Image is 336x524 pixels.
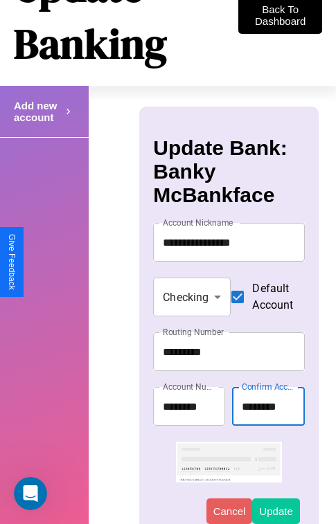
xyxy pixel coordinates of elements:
iframe: Intercom live chat [14,477,47,510]
label: Account Nickname [163,217,233,228]
button: Cancel [206,498,253,524]
div: Checking [153,278,231,316]
span: Default Account [252,280,293,314]
label: Confirm Account Number [242,381,297,392]
h4: Add new account [14,100,62,123]
label: Account Number [163,381,218,392]
button: Update [252,498,299,524]
div: Give Feedback [7,234,17,290]
label: Routing Number [163,326,224,338]
h3: Update Bank: Banky McBankface [153,136,304,207]
img: check [176,442,282,482]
